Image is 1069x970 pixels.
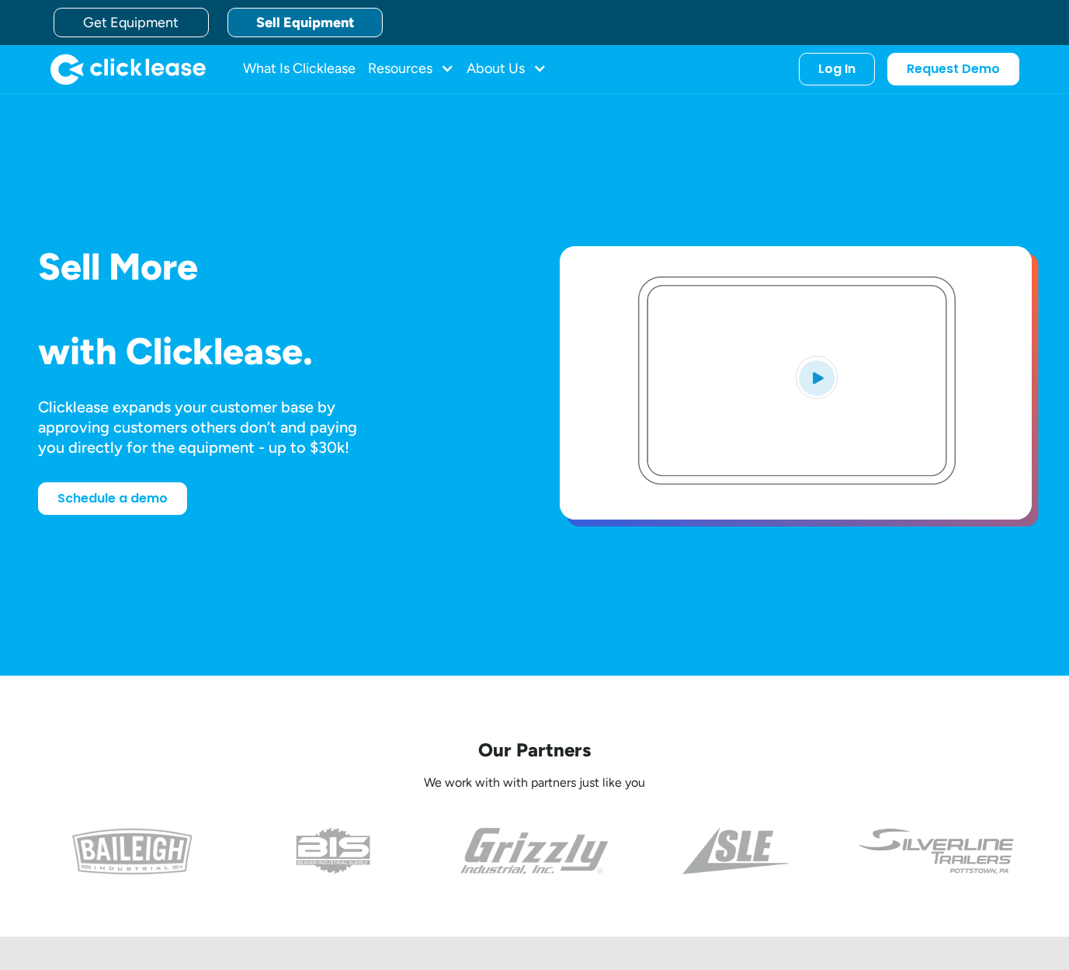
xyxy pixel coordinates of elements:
div: Clicklease expands your customer base by approving customers others don’t and paying you directly... [38,397,386,457]
img: baileigh logo [72,828,193,874]
a: open lightbox [560,246,1032,520]
div: Resources [368,54,454,85]
img: the logo for beaver industrial supply [296,828,370,874]
a: Sell Equipment [227,8,383,37]
img: a black and white photo of the side of a triangle [682,828,789,874]
a: Request Demo [887,53,1019,85]
div: Log In [818,61,856,77]
a: Schedule a demo [38,482,187,515]
p: We work with with partners just like you [38,775,1032,791]
a: What Is Clicklease [243,54,356,85]
div: About Us [467,54,547,85]
p: Our Partners [38,738,1032,762]
img: undefined [857,828,1016,874]
h1: with Clicklease. [38,331,510,372]
h1: Sell More [38,246,510,287]
img: Blue play button logo on a light blue circular background [796,356,838,399]
a: home [50,54,206,85]
a: Get Equipment [54,8,209,37]
img: Clicklease logo [50,54,206,85]
img: the grizzly industrial inc logo [460,828,609,874]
